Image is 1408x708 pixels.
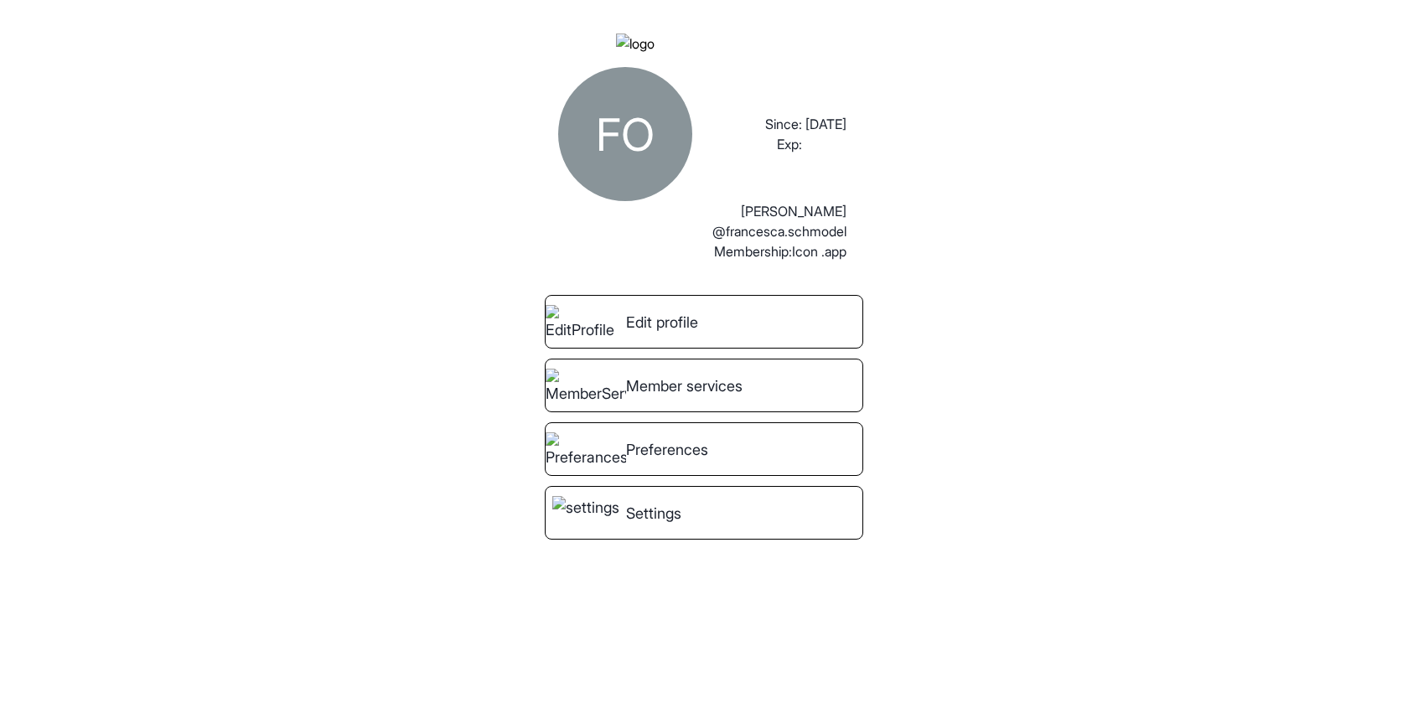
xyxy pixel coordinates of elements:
[616,34,792,54] img: logo
[546,432,626,466] img: Preferances
[626,375,743,397] span: Member services
[552,496,619,530] img: settings
[741,201,846,221] p: [PERSON_NAME]
[626,311,698,333] span: Edit profile
[626,438,708,461] span: Preferences
[805,114,846,134] p: [DATE]
[546,369,626,402] img: MemberServices
[777,134,802,154] p: Exp:
[545,295,863,349] a: EditProfileEdit profile
[545,486,863,540] a: settingsSettings
[714,241,846,261] p: Membership: Icon .app
[765,114,802,134] p: Since:
[626,502,681,525] span: Settings
[712,221,846,241] p: @francesca.schmodel
[558,67,692,201] div: Francesca Osborn
[596,107,655,162] span: FO
[546,305,626,338] img: EditProfile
